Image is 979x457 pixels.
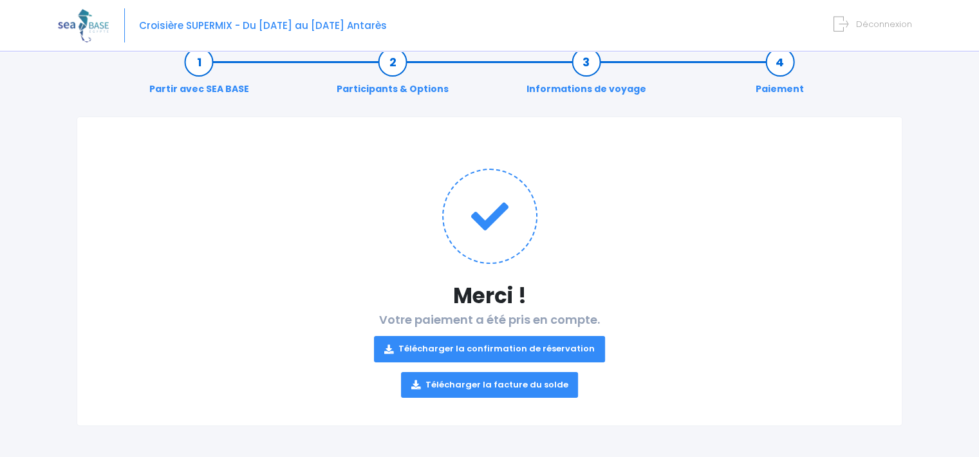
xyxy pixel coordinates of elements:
a: Participants & Options [330,55,455,96]
a: Télécharger la facture du solde [401,372,579,398]
a: Informations de voyage [520,55,653,96]
a: Télécharger la confirmation de réservation [374,336,605,362]
h1: Merci ! [103,283,876,308]
span: Croisière SUPERMIX - Du [DATE] au [DATE] Antarès [139,19,387,32]
span: Déconnexion [856,18,912,30]
a: Partir avec SEA BASE [143,55,256,96]
a: Paiement [749,55,810,96]
h2: Votre paiement a été pris en compte. [103,313,876,398]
